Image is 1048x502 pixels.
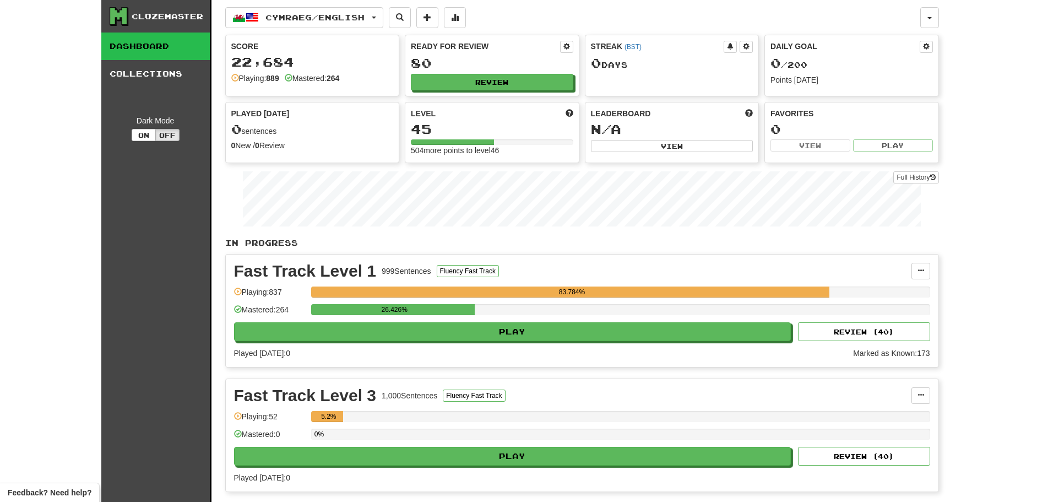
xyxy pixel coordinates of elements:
span: N/A [591,121,621,137]
strong: 0 [255,141,259,150]
div: Playing: 52 [234,411,306,429]
div: 1,000 Sentences [382,390,437,401]
span: 0 [770,55,781,71]
a: Collections [101,60,210,88]
div: Fast Track Level 3 [234,387,377,404]
a: Full History [893,171,938,183]
div: 0 [770,122,933,136]
div: Playing: [231,73,279,84]
div: Fast Track Level 1 [234,263,377,279]
button: Review (40) [798,447,930,466]
button: Off [155,129,180,141]
button: Play [234,322,791,341]
div: Playing: 837 [234,287,306,305]
span: Level [411,108,436,119]
span: 0 [591,55,601,71]
span: / 200 [770,60,807,69]
div: Clozemaster [132,11,203,22]
span: This week in points, UTC [745,108,753,119]
button: Add sentence to collection [416,7,438,28]
div: sentences [231,122,394,137]
button: Play [234,447,791,466]
span: Played [DATE] [231,108,290,119]
div: Points [DATE] [770,74,933,85]
div: 22,684 [231,55,394,69]
div: 5.2% [314,411,343,422]
div: 999 Sentences [382,266,431,277]
a: (BST) [625,43,642,51]
div: Mastered: 264 [234,304,306,322]
div: 83.784% [314,287,829,298]
div: Marked as Known: 173 [853,348,930,359]
div: Daily Goal [770,41,920,53]
button: Cymraeg/English [225,7,383,28]
button: Review [411,74,573,90]
div: Streak [591,41,724,52]
button: Search sentences [389,7,411,28]
strong: 889 [266,74,279,83]
div: 26.426% [314,304,475,315]
span: 0 [231,121,242,137]
button: View [770,139,850,152]
span: Played [DATE]: 0 [234,349,290,358]
div: Day s [591,56,753,71]
button: More stats [444,7,466,28]
div: Mastered: 0 [234,429,306,447]
button: Play [853,139,933,152]
span: Open feedback widget [8,487,91,498]
div: 504 more points to level 46 [411,145,573,156]
button: View [591,140,753,152]
strong: 264 [327,74,339,83]
div: Mastered: [285,73,340,84]
span: Cymraeg / English [265,13,365,22]
a: Dashboard [101,33,210,60]
div: New / Review [231,140,394,151]
button: Fluency Fast Track [437,265,499,277]
div: Dark Mode [110,115,202,126]
div: 80 [411,56,573,70]
button: Review (40) [798,322,930,341]
div: Ready for Review [411,41,560,52]
p: In Progress [225,237,939,249]
span: Leaderboard [591,108,651,119]
div: 45 [411,122,573,136]
span: Played [DATE]: 0 [234,473,290,482]
div: Favorites [770,108,933,119]
span: Score more points to level up [566,108,573,119]
div: Score [231,41,394,52]
button: On [132,129,156,141]
button: Fluency Fast Track [443,390,505,402]
strong: 0 [231,141,236,150]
